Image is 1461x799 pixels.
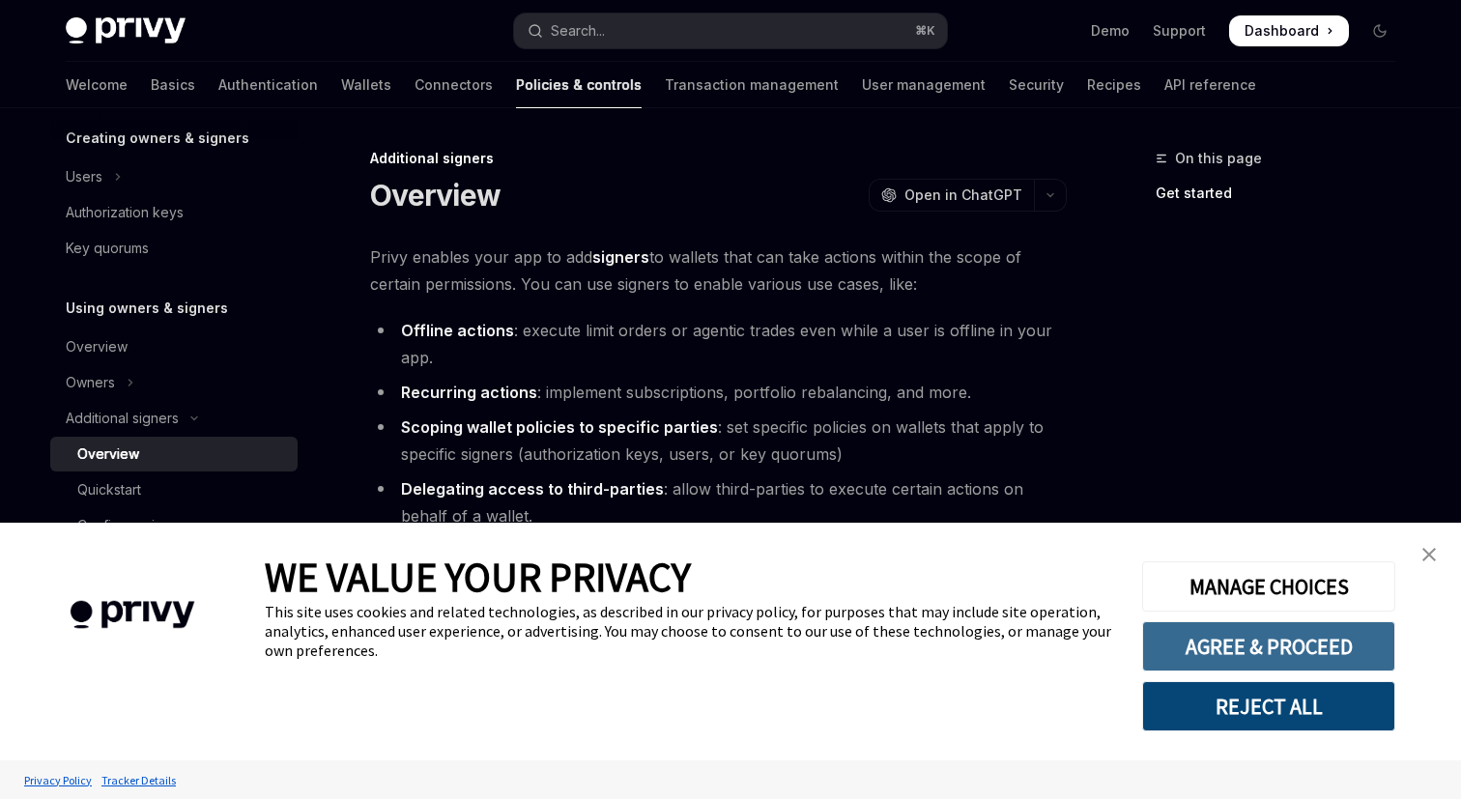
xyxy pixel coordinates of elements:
h5: Using owners & signers [66,297,228,320]
a: Welcome [66,62,128,108]
a: Basics [151,62,195,108]
div: Quickstart [77,478,141,501]
div: Search... [551,19,605,43]
a: Demo [1091,21,1130,41]
a: Key quorums [50,231,298,266]
button: MANAGE CHOICES [1142,561,1395,612]
a: Quickstart [50,472,298,507]
div: Authorization keys [66,201,184,224]
button: Toggle Owners section [50,365,298,400]
div: Key quorums [66,237,149,260]
button: Toggle dark mode [1364,15,1395,46]
div: Users [66,165,102,188]
button: AGREE & PROCEED [1142,621,1395,671]
a: Wallets [341,62,391,108]
li: : set specific policies on wallets that apply to specific signers (authorization keys, users, or ... [370,414,1067,468]
a: Transaction management [665,62,839,108]
a: User management [862,62,986,108]
a: Authentication [218,62,318,108]
div: Overview [77,442,139,466]
button: REJECT ALL [1142,681,1395,731]
strong: Offline actions [401,321,514,340]
a: Recipes [1087,62,1141,108]
a: Tracker Details [97,763,181,797]
a: Support [1153,21,1206,41]
strong: Scoping wallet policies to specific parties [401,417,718,437]
li: : implement subscriptions, portfolio rebalancing, and more. [370,379,1067,406]
li: : allow third-parties to execute certain actions on behalf of a wallet. [370,475,1067,529]
button: Toggle Users section [50,159,298,194]
strong: signers [592,247,649,267]
img: company logo [29,573,236,657]
a: API reference [1164,62,1256,108]
div: Additional signers [370,149,1067,168]
div: This site uses cookies and related technologies, as described in our privacy policy, for purposes... [265,602,1113,660]
a: Overview [50,329,298,364]
a: Privacy Policy [19,763,97,797]
span: On this page [1175,147,1262,170]
div: Owners [66,371,115,394]
div: Overview [66,335,128,358]
a: Authorization keys [50,195,298,230]
strong: Recurring actions [401,383,537,402]
li: : execute limit orders or agentic trades even while a user is offline in your app. [370,317,1067,371]
a: Connectors [415,62,493,108]
button: Open search [514,14,947,48]
span: WE VALUE YOUR PRIVACY [265,552,691,602]
a: Configure signers [50,508,298,543]
a: Security [1009,62,1064,108]
span: ⌘ K [915,23,935,39]
a: Get started [1156,178,1411,209]
div: Configure signers [77,514,191,537]
span: Privy enables your app to add to wallets that can take actions within the scope of certain permis... [370,243,1067,298]
a: Overview [50,437,298,471]
button: Open in ChatGPT [869,179,1034,212]
button: Toggle Additional signers section [50,401,298,436]
strong: Delegating access to third-parties [401,479,664,499]
img: close banner [1422,548,1436,561]
div: Additional signers [66,407,179,430]
span: Open in ChatGPT [904,185,1022,205]
a: Policies & controls [516,62,642,108]
h1: Overview [370,178,501,213]
span: Dashboard [1245,21,1319,41]
a: Dashboard [1229,15,1349,46]
a: close banner [1410,535,1448,574]
img: dark logo [66,17,186,44]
